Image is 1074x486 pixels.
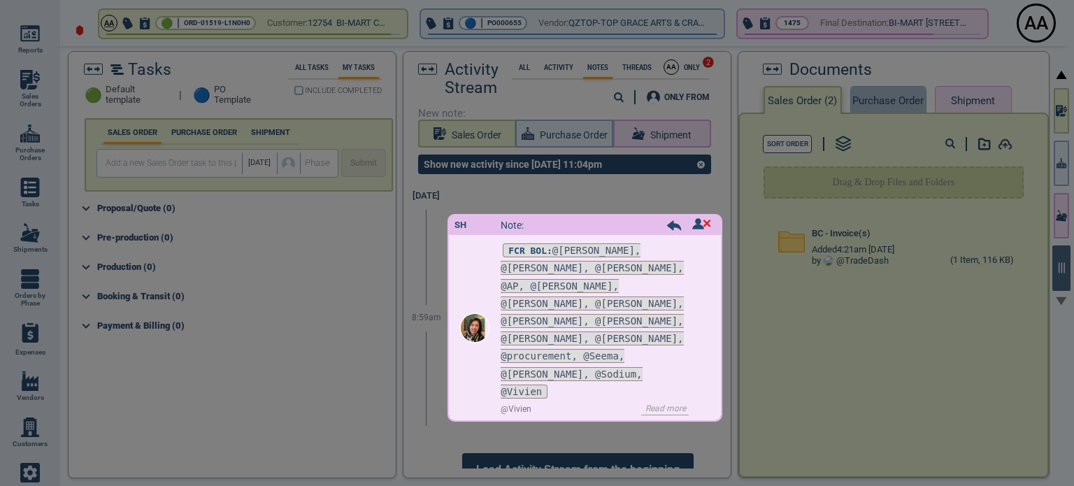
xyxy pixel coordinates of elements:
[508,245,552,256] strong: FCR BOL:
[692,218,711,229] img: unread icon
[454,220,466,231] div: SH
[501,220,524,231] span: Note:
[461,314,489,342] img: Avatar
[641,404,689,415] span: Read more
[501,243,683,399] span: @[PERSON_NAME], @[PERSON_NAME], @[PERSON_NAME], @AP, @[PERSON_NAME], @[PERSON_NAME], @[PERSON_NAM...
[501,405,531,415] span: @ Vivien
